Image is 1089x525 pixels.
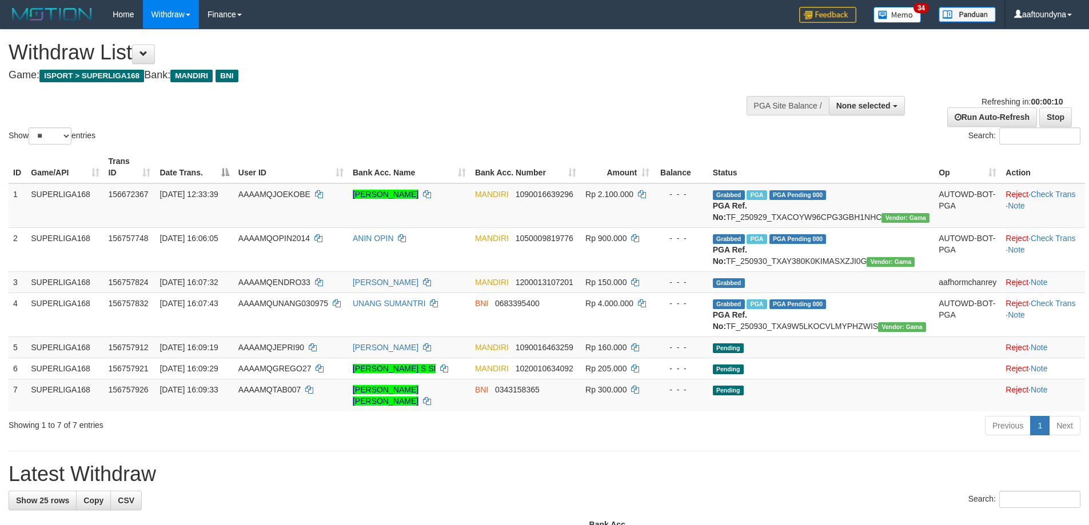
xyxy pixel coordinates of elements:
[516,190,573,199] span: Copy 1090016639296 to clipboard
[475,234,509,243] span: MANDIRI
[659,298,703,309] div: - - -
[216,70,238,82] span: BNI
[9,127,95,145] label: Show entries
[747,299,767,309] span: Marked by aafsoycanthlai
[353,299,426,308] a: UNANG SUMANTRI
[1001,379,1085,411] td: ·
[708,292,934,336] td: TF_250930_TXA9W5LKOCVLMYPHZWIS
[934,151,1001,183] th: Op: activate to sort column ascending
[1031,190,1076,199] a: Check Trans
[708,183,934,228] td: TF_250929_TXACOYW96CPG3GBH1NHC
[170,70,213,82] span: MANDIRI
[747,234,767,244] span: Marked by aafheankoy
[659,384,703,395] div: - - -
[26,292,103,336] td: SUPERLIGA168
[9,463,1080,486] h1: Latest Withdraw
[1001,271,1085,292] td: ·
[947,107,1037,127] a: Run Auto-Refresh
[934,227,1001,271] td: AUTOWD-BOT-PGA
[1001,227,1085,271] td: · ·
[713,310,747,331] b: PGA Ref. No:
[9,292,26,336] td: 4
[109,343,149,352] span: 156757912
[1006,278,1028,287] a: Reject
[1001,183,1085,228] td: · ·
[159,343,218,352] span: [DATE] 16:09:19
[516,364,573,373] span: Copy 1020010634092 to clipboard
[836,101,891,110] span: None selected
[713,245,747,266] b: PGA Ref. No:
[713,386,744,395] span: Pending
[9,271,26,292] td: 3
[873,7,922,23] img: Button%20Memo.svg
[1031,234,1076,243] a: Check Trans
[934,183,1001,228] td: AUTOWD-BOT-PGA
[118,496,134,505] span: CSV
[713,364,744,374] span: Pending
[9,379,26,411] td: 7
[109,364,149,373] span: 156757921
[581,151,654,183] th: Amount: activate to sort column ascending
[9,6,95,23] img: MOTION_logo.png
[829,96,905,115] button: None selected
[1006,299,1028,308] a: Reject
[659,342,703,353] div: - - -
[26,336,103,358] td: SUPERLIGA168
[1006,343,1028,352] a: Reject
[769,234,827,244] span: PGA Pending
[238,234,310,243] span: AAAAMQOPIN2014
[475,278,509,287] span: MANDIRI
[708,227,934,271] td: TF_250930_TXAY380K0KIMASXZJI0G
[1031,299,1076,308] a: Check Trans
[475,343,509,352] span: MANDIRI
[475,364,509,373] span: MANDIRI
[1031,97,1063,106] strong: 00:00:10
[16,496,69,505] span: Show 25 rows
[939,7,996,22] img: panduan.png
[968,127,1080,145] label: Search:
[659,276,703,288] div: - - -
[867,257,915,267] span: Vendor URL: https://trx31.1velocity.biz
[1031,364,1048,373] a: Note
[238,278,310,287] span: AAAAMQENDRO33
[495,299,540,308] span: Copy 0683395400 to clipboard
[159,364,218,373] span: [DATE] 16:09:29
[110,491,142,510] a: CSV
[26,271,103,292] td: SUPERLIGA168
[1001,151,1085,183] th: Action
[1001,358,1085,379] td: ·
[659,189,703,200] div: - - -
[516,343,573,352] span: Copy 1090016463259 to clipboard
[26,183,103,228] td: SUPERLIGA168
[159,278,218,287] span: [DATE] 16:07:32
[654,151,708,183] th: Balance
[39,70,144,82] span: ISPORT > SUPERLIGA168
[1031,278,1048,287] a: Note
[516,234,573,243] span: Copy 1050009819776 to clipboard
[769,190,827,200] span: PGA Pending
[475,385,488,394] span: BNI
[9,183,26,228] td: 1
[9,415,445,431] div: Showing 1 to 7 of 7 entries
[999,491,1080,508] input: Search:
[1049,416,1080,435] a: Next
[76,491,111,510] a: Copy
[104,151,155,183] th: Trans ID: activate to sort column ascending
[159,385,218,394] span: [DATE] 16:09:33
[109,385,149,394] span: 156757926
[713,343,744,353] span: Pending
[159,234,218,243] span: [DATE] 16:06:05
[659,363,703,374] div: - - -
[109,299,149,308] span: 156757832
[238,190,310,199] span: AAAAMQJOEKOBE
[29,127,71,145] select: Showentries
[799,7,856,23] img: Feedback.jpg
[1006,234,1028,243] a: Reject
[659,233,703,244] div: - - -
[353,278,418,287] a: [PERSON_NAME]
[585,190,633,199] span: Rp 2.100.000
[353,364,436,373] a: [PERSON_NAME] S SI
[1030,416,1050,435] a: 1
[1001,292,1085,336] td: · ·
[26,358,103,379] td: SUPERLIGA168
